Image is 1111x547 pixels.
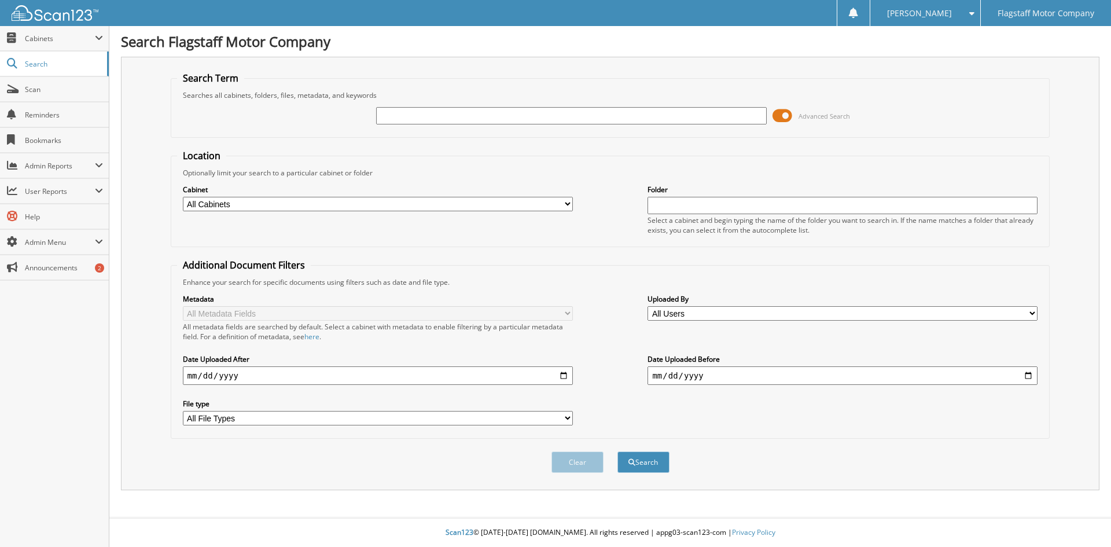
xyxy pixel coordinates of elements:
[25,34,95,43] span: Cabinets
[183,322,573,342] div: All metadata fields are searched by default. Select a cabinet with metadata to enable filtering b...
[998,10,1094,17] span: Flagstaff Motor Company
[109,519,1111,547] div: © [DATE]-[DATE] [DOMAIN_NAME]. All rights reserved | appg03-scan123-com |
[304,332,319,342] a: here
[177,90,1044,100] div: Searches all cabinets, folders, files, metadata, and keywords
[183,185,573,194] label: Cabinet
[446,527,473,537] span: Scan123
[183,399,573,409] label: File type
[551,451,604,473] button: Clear
[183,294,573,304] label: Metadata
[732,527,775,537] a: Privacy Policy
[177,72,244,85] legend: Search Term
[648,215,1038,235] div: Select a cabinet and begin typing the name of the folder you want to search in. If the name match...
[617,451,669,473] button: Search
[25,110,103,120] span: Reminders
[25,186,95,196] span: User Reports
[177,277,1044,287] div: Enhance your search for specific documents using filters such as date and file type.
[648,294,1038,304] label: Uploaded By
[12,5,98,21] img: scan123-logo-white.svg
[121,32,1099,51] h1: Search Flagstaff Motor Company
[25,85,103,94] span: Scan
[95,263,104,273] div: 2
[799,112,850,120] span: Advanced Search
[648,366,1038,385] input: end
[648,185,1038,194] label: Folder
[25,59,101,69] span: Search
[25,263,103,273] span: Announcements
[183,354,573,364] label: Date Uploaded After
[177,168,1044,178] div: Optionally limit your search to a particular cabinet or folder
[887,10,952,17] span: [PERSON_NAME]
[177,149,226,162] legend: Location
[177,259,311,271] legend: Additional Document Filters
[25,212,103,222] span: Help
[648,354,1038,364] label: Date Uploaded Before
[25,161,95,171] span: Admin Reports
[25,237,95,247] span: Admin Menu
[183,366,573,385] input: start
[25,135,103,145] span: Bookmarks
